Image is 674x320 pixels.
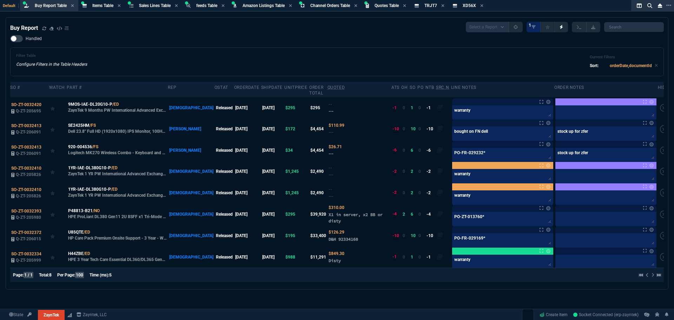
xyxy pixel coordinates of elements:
span: Buy Report Table [35,3,67,8]
span: Q-ZT-205980 [16,215,41,220]
input: Search [604,22,664,32]
td: $11,291 [309,246,327,267]
span: 8 [49,273,52,277]
span: 0 [418,233,421,238]
span: feeds Table [196,3,217,8]
p: HPE ProLiant DL380 Gen11 2U 8SFF x1 Tri-Mode U.3 Drive Cage Kit [68,214,167,220]
span: 0 [403,255,405,260]
div: Add to Watchlist [50,166,66,176]
td: 10 [410,225,417,246]
td: $172 [284,118,309,139]
span: Quoted Cost [329,205,344,210]
h4: Buy Report [10,24,38,32]
span: P48813-B21 [68,208,93,214]
div: Line Notes [451,85,476,90]
p: ZaynTek 1 YR PW International Advanced Exchange DL380 G10 [68,192,167,198]
span: SO-ZT-0032410 [11,187,41,192]
td: -1 [425,97,436,118]
td: $295 [309,97,327,118]
td: -2 [425,161,436,182]
td: -4 [425,203,436,225]
span: 0 [418,169,421,174]
td: [PERSON_NAME] [168,118,214,139]
td: [DATE] [261,140,284,161]
td: [DATE] [234,246,261,267]
div: -6 [392,147,397,154]
td: $39,920 [309,203,327,225]
td: 1 [410,246,417,267]
td: [DEMOGRAPHIC_DATA] [168,246,214,267]
span: Per Page: [57,273,75,277]
span: 0 [418,148,421,153]
span: Quoted Cost [329,144,342,149]
div: OrderDate [234,85,259,90]
td: HPE 3 Year Tech Care Essential DL360/DL365 Gen11 Smart Choice Service 24x7 [67,246,168,267]
td: ZaynTek 1 YR PW International Advanced Exchange DL380 G10 [67,161,168,182]
td: $1,245 [284,182,309,203]
td: $295 [284,203,309,225]
a: /ED [84,250,90,257]
td: ZaynTek 1 YR PW International Advanced Exchange DL380 G10 [67,182,168,203]
span: -- [329,130,333,135]
nx-icon: Close Tab [118,3,121,9]
span: Q-ZT-205826 [16,194,41,198]
span: 0 [418,126,421,131]
nx-icon: Close Tab [222,3,225,9]
div: SO # [10,85,20,90]
span: Q-ZT-206091 [16,130,41,135]
span: 9MOS-IAE-DL20G10-P [68,101,112,107]
span: Handled [26,36,42,41]
td: [DATE] [234,203,261,225]
nx-icon: Close Tab [289,3,292,9]
a: /ED [112,101,119,107]
span: 1YR-IAE-DL380G10-P [68,165,111,171]
div: NTB [425,85,434,90]
a: msbcCompanyName [74,312,109,318]
td: [DATE] [261,118,284,139]
span: 920-004536 [68,144,92,150]
p: HPE 3 Year Tech Care Essential DL360/DL365 Gen11 Smart Choice Service 24x7 [68,257,167,262]
td: [DEMOGRAPHIC_DATA] [168,97,214,118]
span: H44ZBE [68,250,84,257]
span: 0 [418,105,421,110]
span: Items Table [92,3,113,8]
h6: Current Filters [590,55,658,60]
span: 0 [403,105,405,110]
span: 1 [529,22,531,28]
td: Released [214,246,234,267]
span: 0 [403,126,405,131]
td: [DATE] [234,97,261,118]
nx-icon: Close Tab [175,3,178,9]
td: Released [214,118,234,139]
div: SO [410,85,415,90]
div: -10 [392,233,399,239]
td: [DATE] [234,118,261,139]
div: shipDate [261,85,283,90]
span: XD56X [463,3,476,8]
span: 1YR-IAE-DL380G10-P [68,186,111,192]
td: [DATE] [261,97,284,118]
nx-icon: Split Panels [634,1,645,10]
td: HPE ProLiant DL380 Gen11 2U 8SFF x1 Tri-Mode U.3 Drive Cage Kit [67,203,168,225]
p: HP Care Pack Premium Onsite Support - 3 Year - Warranty [68,235,167,241]
span: Quoted Cost [329,187,332,192]
span: SO-ZT-0032413 [11,123,41,128]
td: Released [214,97,234,118]
div: -10 [392,126,399,132]
td: HP Care Pack Premium Onsite Support - 3 Year - Warranty [67,225,168,246]
nx-icon: Close Tab [441,3,444,9]
nx-icon: Close Workbench [655,1,665,10]
td: ZaynTek 9 Months PW International Advanced Exchange DL20 G10 [67,97,168,118]
p: ZaynTek 1 YR PW International Advanced Exchange DL380 G10 [68,171,167,177]
td: [DATE] [261,225,284,246]
div: Add to Watchlist [50,188,66,198]
td: 10 [410,118,417,139]
td: [DATE] [261,182,284,203]
span: Quoted Cost [329,102,332,107]
div: Rep [168,85,176,90]
a: API TOKEN [25,312,34,318]
td: [DATE] [261,246,284,267]
span: 0 [403,233,405,238]
span: Quoted Cost [329,165,332,170]
td: $295 [284,97,309,118]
